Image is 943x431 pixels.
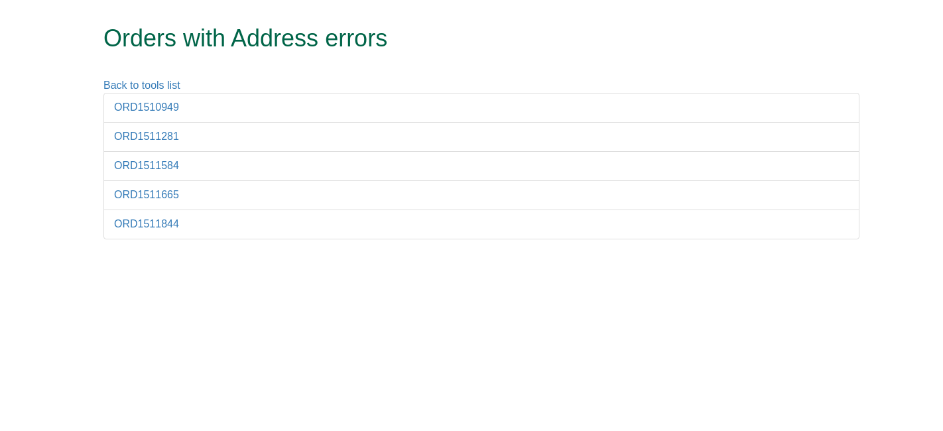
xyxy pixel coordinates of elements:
a: Back to tools list [103,80,180,91]
a: ORD1511844 [114,218,179,229]
a: ORD1511281 [114,131,179,142]
a: ORD1510949 [114,101,179,113]
a: ORD1511665 [114,189,179,200]
a: ORD1511584 [114,160,179,171]
h1: Orders with Address errors [103,25,810,52]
